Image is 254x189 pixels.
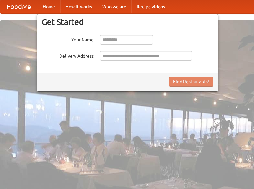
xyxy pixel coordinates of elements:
[60,0,97,13] a: How it works
[169,77,213,87] button: Find Restaurants!
[42,35,94,43] label: Your Name
[131,0,170,13] a: Recipe videos
[38,0,60,13] a: Home
[0,0,38,13] a: FoodMe
[42,17,213,27] h3: Get Started
[42,51,94,59] label: Delivery Address
[97,0,131,13] a: Who we are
